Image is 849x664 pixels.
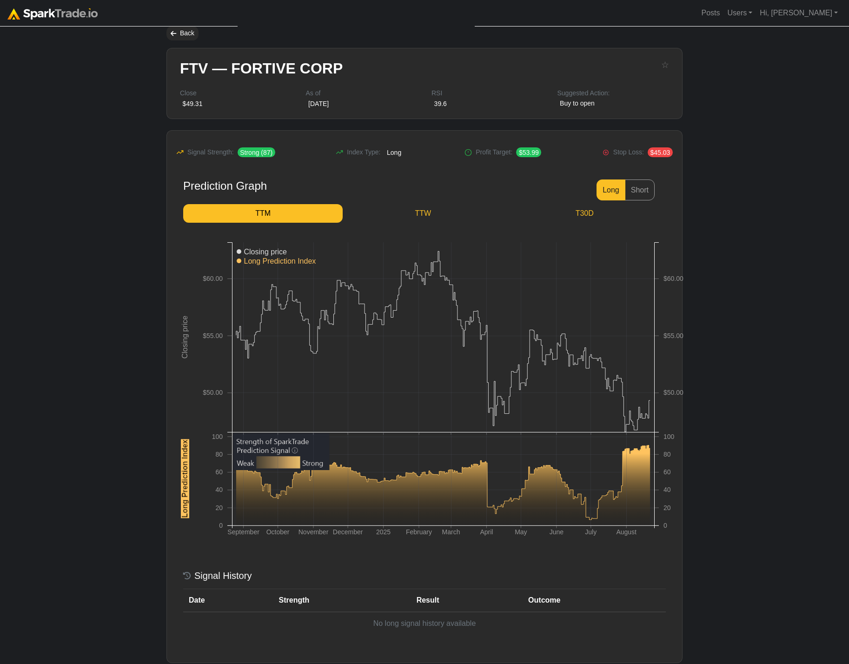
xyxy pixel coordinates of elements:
[180,60,585,77] h2: FTV — FORTIVE CORP
[663,504,671,511] text: 20
[203,389,223,396] text: $50.00
[212,433,223,440] text: 100
[266,528,290,536] text: October
[613,147,644,157] span: Stop Loss:
[625,179,655,200] button: Short
[661,60,669,70] button: ☆
[343,204,503,223] a: TTW
[181,316,189,359] text: Closing price
[697,4,723,22] a: Posts
[183,612,666,635] td: No long signal history available
[616,528,637,536] text: August
[756,4,842,22] a: Hi, [PERSON_NAME]
[523,589,666,612] th: Outcome
[166,26,199,40] div: Back
[663,332,683,339] text: $55.00
[585,528,597,536] text: July
[663,522,667,529] text: 0
[183,204,343,223] a: TTM
[181,439,189,518] text: Long Prediction Index
[333,528,363,536] text: December
[306,99,332,109] div: [DATE]
[431,88,544,98] div: RSI
[411,589,523,612] th: Result
[347,147,380,157] span: Index Type:
[183,589,273,612] th: Date
[215,504,223,511] text: 20
[480,528,493,536] text: April
[238,147,275,157] span: Strong (87)
[648,147,673,157] span: $45.03
[187,147,234,157] span: Signal Strength:
[215,451,223,458] text: 80
[663,275,683,282] text: $60.00
[203,332,223,339] text: $55.00
[273,589,411,612] th: Strength
[557,98,597,108] span: Buy to open
[663,486,671,493] text: 40
[515,528,527,536] text: May
[597,179,625,200] button: Long
[215,468,223,476] text: 60
[376,528,391,536] text: 2025
[516,147,541,157] span: $53.99
[203,275,223,282] text: $60.00
[663,468,671,476] text: 60
[194,570,252,581] h5: Signal History
[180,88,292,98] div: Close
[306,88,418,98] div: As of
[663,451,671,458] text: 80
[476,147,512,157] span: Profit Target:
[227,528,259,536] text: September
[663,433,675,440] text: 100
[663,389,683,396] text: $50.00
[406,528,432,536] text: February
[215,486,223,493] text: 40
[183,179,267,193] div: Prediction Graph
[384,147,404,157] span: Long
[180,99,205,109] div: $49.31
[219,522,223,529] text: 0
[7,8,98,20] img: sparktrade.png
[550,528,564,536] text: June
[442,528,460,536] text: March
[298,528,329,536] text: November
[723,4,756,22] a: Users
[431,99,449,109] div: 39.6
[503,204,666,223] a: T30D
[557,88,670,98] div: Suggested Action:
